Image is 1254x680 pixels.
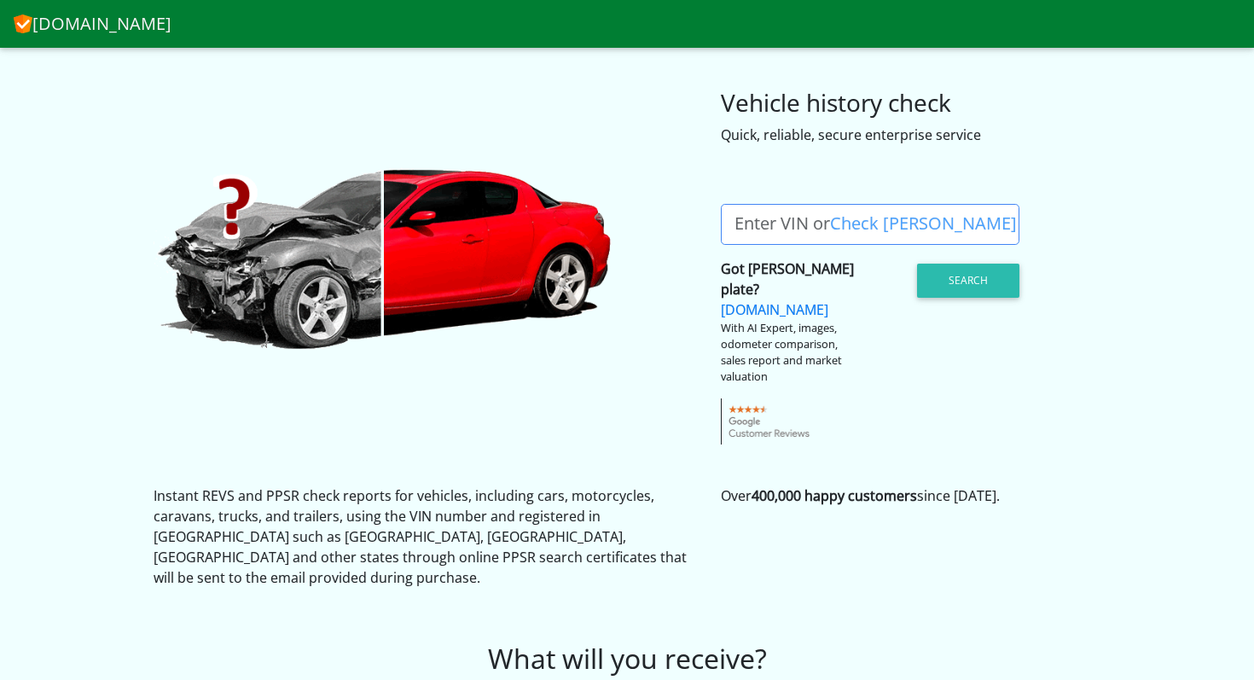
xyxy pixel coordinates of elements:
p: Instant REVS and PPSR check reports for vehicles, including cars, motorcycles, caravans, trucks, ... [154,485,695,588]
a: [DOMAIN_NAME] [721,300,828,319]
img: CheckVIN.com.au logo [14,11,32,33]
label: Enter VIN or [721,204,1030,245]
img: CheckVIN [154,166,614,352]
button: Search [917,264,1019,298]
p: Over since [DATE]. [721,485,1100,506]
a: Check [PERSON_NAME] [830,212,1017,235]
div: With AI Expert, images, odometer comparison, sales report and market valuation [721,320,857,386]
strong: Got [PERSON_NAME] plate? [721,259,854,299]
strong: 400,000 happy customers [752,486,917,505]
div: Quick, reliable, secure enterprise service [721,125,1100,145]
a: [DOMAIN_NAME] [14,7,171,41]
img: gcr-badge-transparent.png [721,398,819,445]
h2: What will you receive? [13,642,1241,675]
h3: Vehicle history check [721,89,1100,118]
